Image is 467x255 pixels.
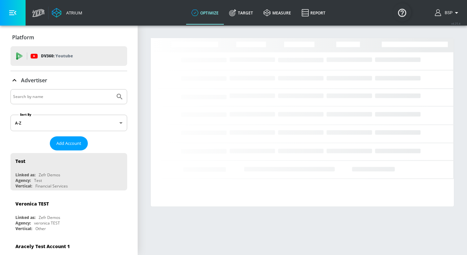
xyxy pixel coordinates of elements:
div: Platform [10,28,127,47]
div: Agency: [15,220,31,226]
span: login as: bsp_linking@zefr.com [442,10,453,15]
div: Veronica TESTLinked as:Zefr DemosAgency:veronica TESTVertical:Other [10,196,127,233]
a: Atrium [52,8,82,18]
p: Advertiser [21,77,47,84]
div: Test [15,158,25,164]
div: DV360: Youtube [10,46,127,66]
div: veronica TEST [34,220,60,226]
div: Vertical: [15,183,32,189]
a: optimize [186,1,224,25]
span: v 4.25.4 [451,22,460,25]
p: Platform [12,34,34,41]
a: Report [296,1,331,25]
button: BSP [435,9,460,17]
div: Veronica TEST [15,201,49,207]
div: TestLinked as:Zefr DemosAgency:TestVertical:Financial Services [10,153,127,190]
div: A-Z [10,115,127,131]
p: Youtube [55,52,73,59]
div: Other [35,226,46,231]
div: Test [34,178,42,183]
label: Sort By [19,112,33,117]
div: Zefr Demos [39,215,60,220]
span: Add Account [56,140,81,147]
div: Aracely Test Account 1 [15,243,70,249]
a: measure [258,1,296,25]
div: Linked as: [15,172,35,178]
div: Vertical: [15,226,32,231]
a: Target [224,1,258,25]
div: Advertiser [10,71,127,89]
div: Zefr Demos [39,172,60,178]
p: DV360: [41,52,73,60]
div: Linked as: [15,215,35,220]
input: Search by name [13,92,112,101]
div: Agency: [15,178,31,183]
button: Add Account [50,136,88,150]
button: Open Resource Center [393,3,411,22]
div: Financial Services [35,183,68,189]
div: Atrium [64,10,82,16]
